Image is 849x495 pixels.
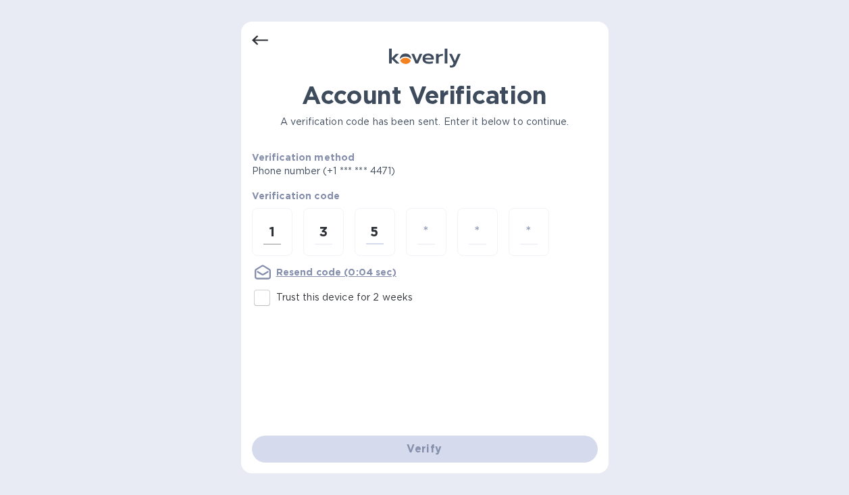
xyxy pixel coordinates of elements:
[252,81,598,109] h1: Account Verification
[276,290,413,305] p: Trust this device for 2 weeks
[252,152,355,163] b: Verification method
[252,189,598,203] p: Verification code
[276,267,396,278] u: Resend code (0:04 sec)
[252,164,499,178] p: Phone number (+1 *** *** 4471)
[252,115,598,129] p: A verification code has been sent. Enter it below to continue.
